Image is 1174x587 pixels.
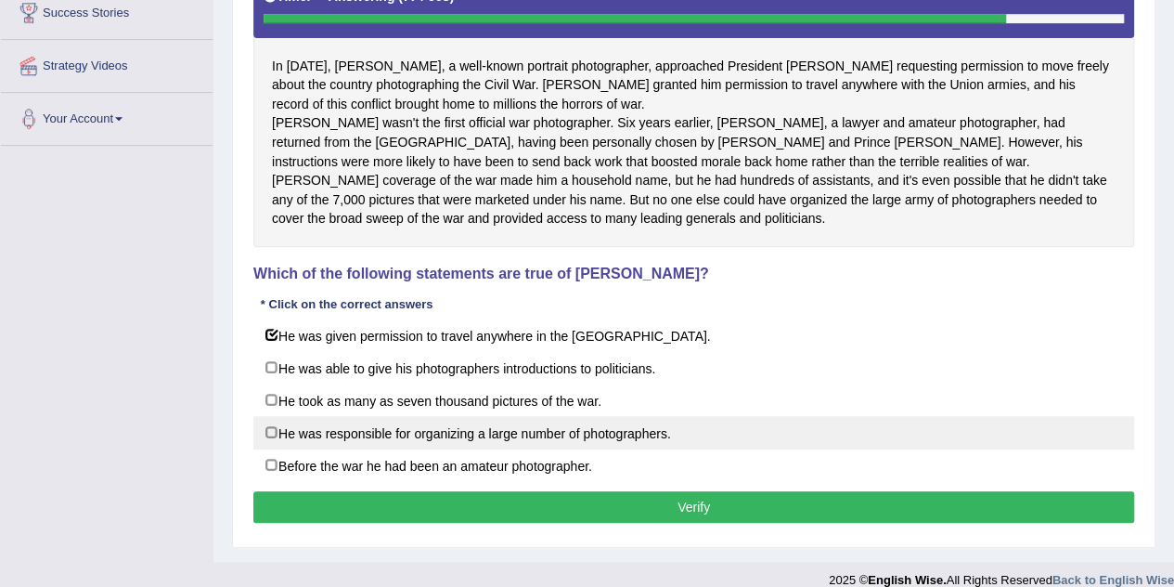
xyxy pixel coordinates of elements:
strong: English Wise. [868,573,946,587]
label: He was given permission to travel anywhere in the [GEOGRAPHIC_DATA]. [253,319,1134,352]
label: He was responsible for organizing a large number of photographers. [253,416,1134,450]
a: Strategy Videos [1,40,213,86]
div: * Click on the correct answers [253,296,440,314]
h4: Which of the following statements are true of [PERSON_NAME]? [253,266,1134,282]
label: He took as many as seven thousand pictures of the war. [253,384,1134,417]
label: Before the war he had been an amateur photographer. [253,449,1134,482]
label: He was able to give his photographers introductions to politicians. [253,351,1134,385]
button: Verify [253,491,1134,523]
a: Your Account [1,93,213,139]
a: Back to English Wise [1052,573,1174,587]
